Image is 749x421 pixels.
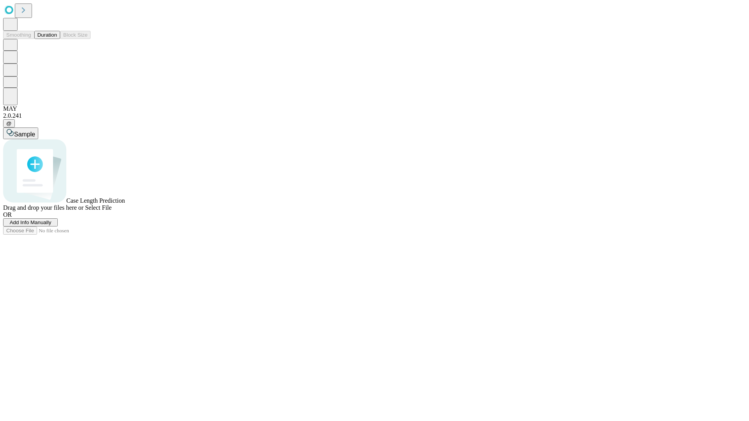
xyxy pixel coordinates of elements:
[3,112,746,119] div: 2.0.241
[85,204,112,211] span: Select File
[34,31,60,39] button: Duration
[3,105,746,112] div: MAY
[60,31,91,39] button: Block Size
[3,218,58,226] button: Add Info Manually
[66,197,125,204] span: Case Length Prediction
[6,120,12,126] span: @
[10,219,51,225] span: Add Info Manually
[14,131,35,138] span: Sample
[3,119,15,127] button: @
[3,31,34,39] button: Smoothing
[3,127,38,139] button: Sample
[3,204,83,211] span: Drag and drop your files here or
[3,211,12,218] span: OR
